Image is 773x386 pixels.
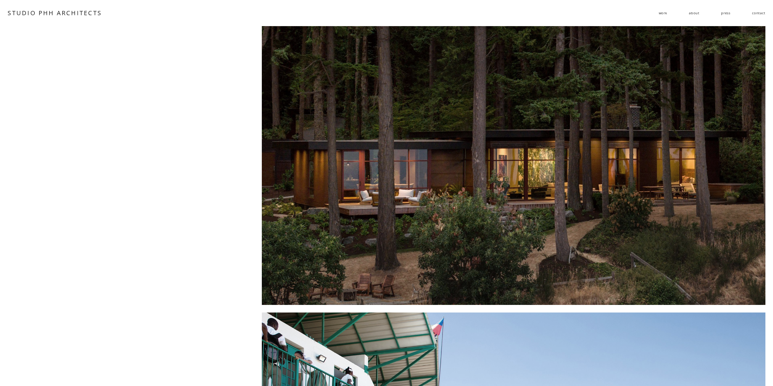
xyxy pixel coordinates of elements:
a: contact [752,9,765,18]
a: about [689,9,699,18]
a: folder dropdown [659,9,667,18]
span: work [659,9,667,17]
a: press [721,9,730,18]
a: STUDIO PHH ARCHITECTS [8,9,102,17]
